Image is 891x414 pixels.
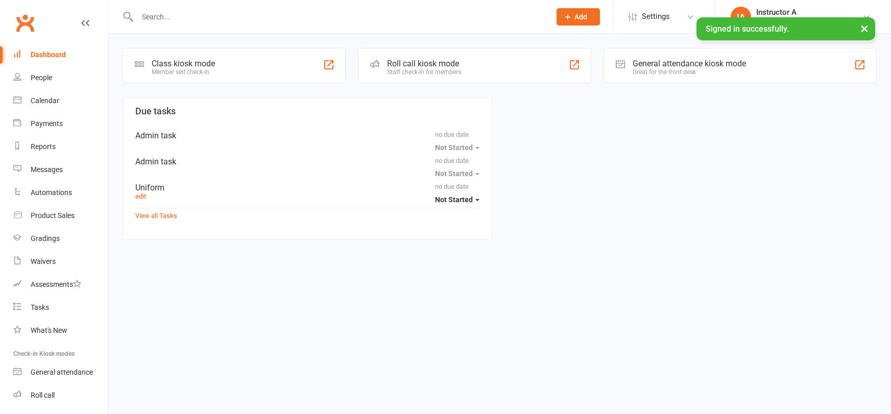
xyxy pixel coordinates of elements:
input: Search... [134,10,543,24]
span: Signed in successfully. [706,24,789,34]
div: People [31,74,52,82]
div: What's New [31,326,67,334]
a: Automations [13,181,108,204]
div: Head Academy Kung Fu Padstow [756,17,862,26]
div: Admin task [135,131,479,140]
button: Not Started [435,190,479,209]
a: Reports [13,135,108,158]
a: Dashboard [13,43,108,66]
div: Roll call [31,391,55,399]
div: Messages [31,165,63,174]
a: View all Tasks [135,212,177,220]
div: IA [731,7,751,27]
div: General attendance kiosk mode [633,59,746,68]
div: Admin task [135,157,479,166]
a: Tasks [13,296,108,319]
div: Automations [31,188,72,197]
a: Gradings [13,227,108,250]
a: Assessments [13,273,108,296]
a: Roll call [13,384,108,407]
div: Instructor A [756,8,862,17]
a: General attendance kiosk mode [13,361,108,384]
div: Member self check-in [152,68,215,76]
div: Payments [31,119,63,128]
div: Uniform [135,183,479,192]
div: Great for the front desk [633,68,746,76]
div: Tasks [31,303,49,311]
div: Class kiosk mode [152,59,215,68]
button: Add [557,8,600,26]
a: Product Sales [13,204,108,227]
div: Staff check-in for members [387,68,461,76]
span: Add [574,13,587,21]
div: General attendance [31,368,93,376]
div: Dashboard [31,51,66,59]
div: Gradings [31,234,60,242]
div: Calendar [31,96,59,105]
div: Waivers [31,257,56,265]
a: Clubworx [12,10,38,36]
h3: Due tasks [135,106,479,116]
a: Messages [13,158,108,181]
div: Product Sales [31,211,75,220]
span: Settings [642,5,670,28]
div: Roll call kiosk mode [387,59,461,68]
a: edit [135,192,146,200]
span: Not Started [435,196,473,204]
a: What's New [13,319,108,342]
div: Reports [31,142,56,151]
a: Payments [13,112,108,135]
button: × [855,17,874,39]
a: Calendar [13,89,108,112]
a: People [13,66,108,89]
div: Assessments [31,280,81,288]
a: Waivers [13,250,108,273]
